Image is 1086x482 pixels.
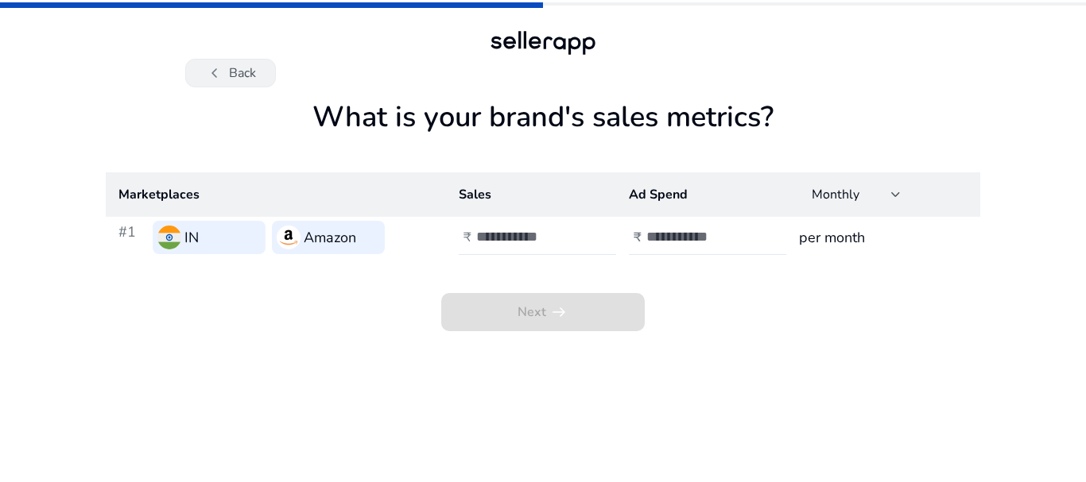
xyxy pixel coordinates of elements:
[799,226,968,249] h3: per month
[463,230,471,245] h4: ₹
[304,226,356,249] h3: Amazon
[446,172,616,217] th: Sales
[634,230,642,245] h4: ₹
[106,172,446,217] th: Marketplaces
[205,64,224,83] span: chevron_left
[118,221,146,254] h3: #1
[616,172,786,217] th: Ad Spend
[184,226,199,249] h3: IN
[157,226,181,249] img: in.svg
[812,186,859,203] span: Monthly
[106,100,980,172] h1: What is your brand's sales metrics?
[185,59,276,87] button: chevron_leftBack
